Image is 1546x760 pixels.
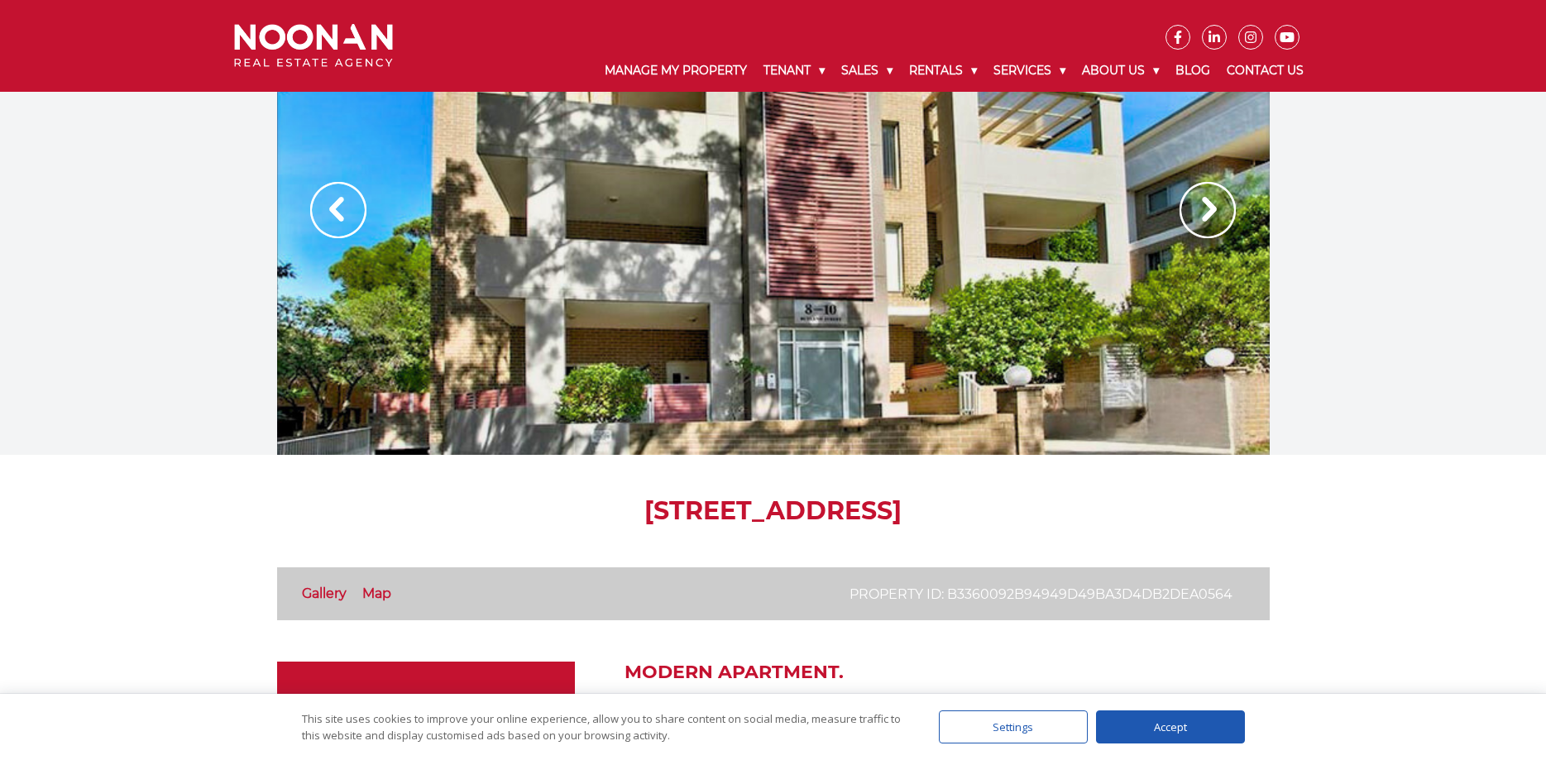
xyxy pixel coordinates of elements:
[625,662,1270,683] h2: Modern Apartment.
[833,50,901,92] a: Sales
[939,710,1088,743] div: Settings
[234,24,393,68] img: Noonan Real Estate Agency
[1167,50,1218,92] a: Blog
[1218,50,1312,92] a: Contact Us
[901,50,985,92] a: Rentals
[277,496,1270,526] h1: [STREET_ADDRESS]
[310,182,366,238] img: Arrow slider
[596,50,755,92] a: Manage My Property
[302,710,906,743] div: This site uses cookies to improve your online experience, allow you to share content on social me...
[755,50,833,92] a: Tenant
[362,586,391,601] a: Map
[302,586,347,601] a: Gallery
[1180,182,1236,238] img: Arrow slider
[850,584,1232,605] p: Property ID: b3360092b94949d49ba3d4db2dea0564
[985,50,1074,92] a: Services
[1096,710,1245,743] div: Accept
[1074,50,1167,92] a: About Us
